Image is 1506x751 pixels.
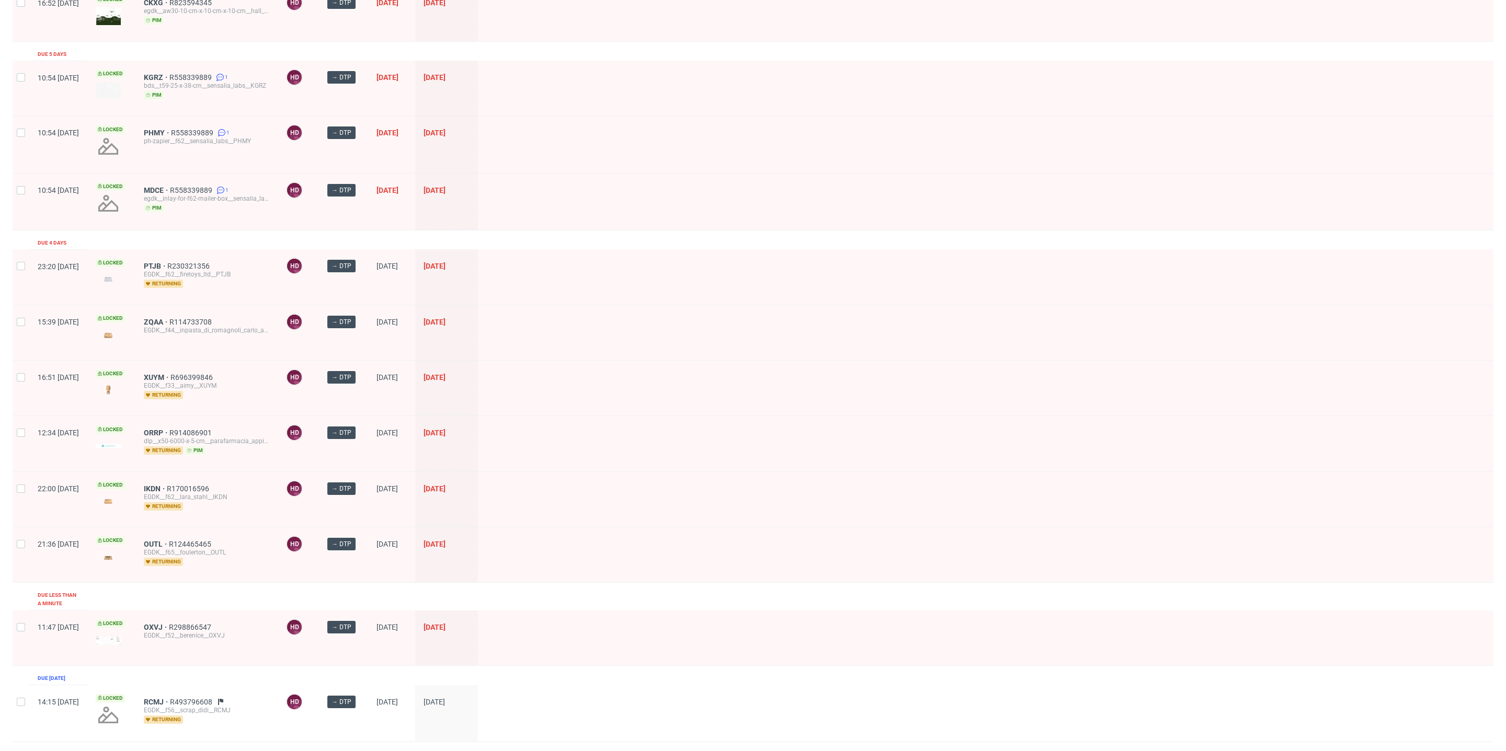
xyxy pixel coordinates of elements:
span: 16:51 [DATE] [38,373,79,382]
span: pim [144,204,164,212]
span: 15:39 [DATE] [38,318,79,326]
span: [DATE] [376,318,398,326]
a: XUYM [144,373,170,382]
span: returning [144,391,183,399]
span: → DTP [332,317,351,327]
span: → DTP [332,622,351,632]
div: EGDK__f44__inpasta_di_romagnoli_carlo_alberto__ZQAA [144,326,269,334]
span: [DATE] [424,429,446,437]
div: bds__t59-25-x-38-cm__sensalia_labs__KGRZ [144,82,269,90]
a: 1 [215,129,230,137]
span: [DATE] [376,73,398,82]
figcaption: HD [287,370,302,385]
figcaption: HD [287,70,302,85]
span: Locked [96,125,125,134]
img: no_design.png [96,134,121,159]
a: R914086901 [169,429,214,437]
span: Locked [96,619,125,628]
span: → DTP [332,428,351,437]
span: Locked [96,70,125,78]
span: [DATE] [424,186,446,194]
a: MDCE [144,186,170,194]
span: [DATE] [424,484,446,493]
div: dlp__x50-6000-x-5-cm__parafarmacia_appicciutoli__ORRP [144,437,269,445]
a: R114733708 [169,318,214,326]
span: Locked [96,259,125,267]
span: pim [144,16,164,25]
span: Locked [96,182,125,191]
div: EGDK__f33__aimy__XUYM [144,382,269,390]
a: ZQAA [144,318,169,326]
a: R493796608 [170,698,214,706]
img: version_two_editor_design.png [96,636,121,645]
span: [DATE] [376,186,398,194]
div: ph-zapier__f62__sensalia_labs__PHMY [144,137,269,145]
span: [DATE] [424,73,446,82]
figcaption: HD [287,537,302,551]
div: Due 5 days [38,50,66,59]
span: Locked [96,481,125,489]
span: Locked [96,425,125,434]
span: [DATE] [376,623,398,631]
span: → DTP [332,73,351,82]
span: 14:15 [DATE] [38,698,79,706]
img: no_design.png [96,702,121,727]
span: [DATE] [424,540,446,548]
span: returning [144,280,183,288]
span: → DTP [332,128,351,137]
span: [DATE] [424,318,446,326]
span: returning [144,558,183,566]
div: EGDK__f62__lara_stahl__IKDN [144,493,269,501]
span: [DATE] [376,129,398,137]
span: Locked [96,369,125,378]
span: returning [144,715,183,724]
a: ORRP [144,429,169,437]
a: OXVJ [144,623,169,631]
a: RCMJ [144,698,170,706]
figcaption: HD [287,259,302,273]
span: R558339889 [170,186,214,194]
span: pim [185,446,205,455]
span: 10:54 [DATE] [38,74,79,82]
div: Due [DATE] [38,674,65,683]
img: version_two_editor_design.png [96,444,121,448]
img: version_two_editor_design [96,550,121,564]
a: R558339889 [169,73,214,82]
a: OUTL [144,540,169,548]
span: pim [144,91,164,99]
span: 12:34 [DATE] [38,429,79,437]
span: [DATE] [424,129,446,137]
img: version_two_editor_design.png [96,7,121,25]
figcaption: HD [287,425,302,440]
span: returning [144,446,183,455]
div: EGDK__f52__berenice__OXVJ [144,631,269,640]
span: Locked [96,536,125,545]
a: R170016596 [167,484,211,493]
div: Due less than a minute [38,591,79,608]
span: Locked [96,694,125,702]
span: → DTP [332,261,351,271]
span: [DATE] [424,262,446,270]
figcaption: HD [287,695,302,709]
img: version_two_editor_design [96,328,121,342]
figcaption: HD [287,481,302,496]
figcaption: HD [287,125,302,140]
span: returning [144,502,183,511]
span: R696399846 [170,373,215,382]
a: PTJB [144,262,167,270]
a: 1 [214,186,229,194]
span: 22:00 [DATE] [38,484,79,493]
a: R298866547 [169,623,213,631]
div: EGDK__f56__scrap_didi__RCMJ [144,706,269,714]
a: IKDN [144,484,167,493]
span: 1 [225,73,228,82]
